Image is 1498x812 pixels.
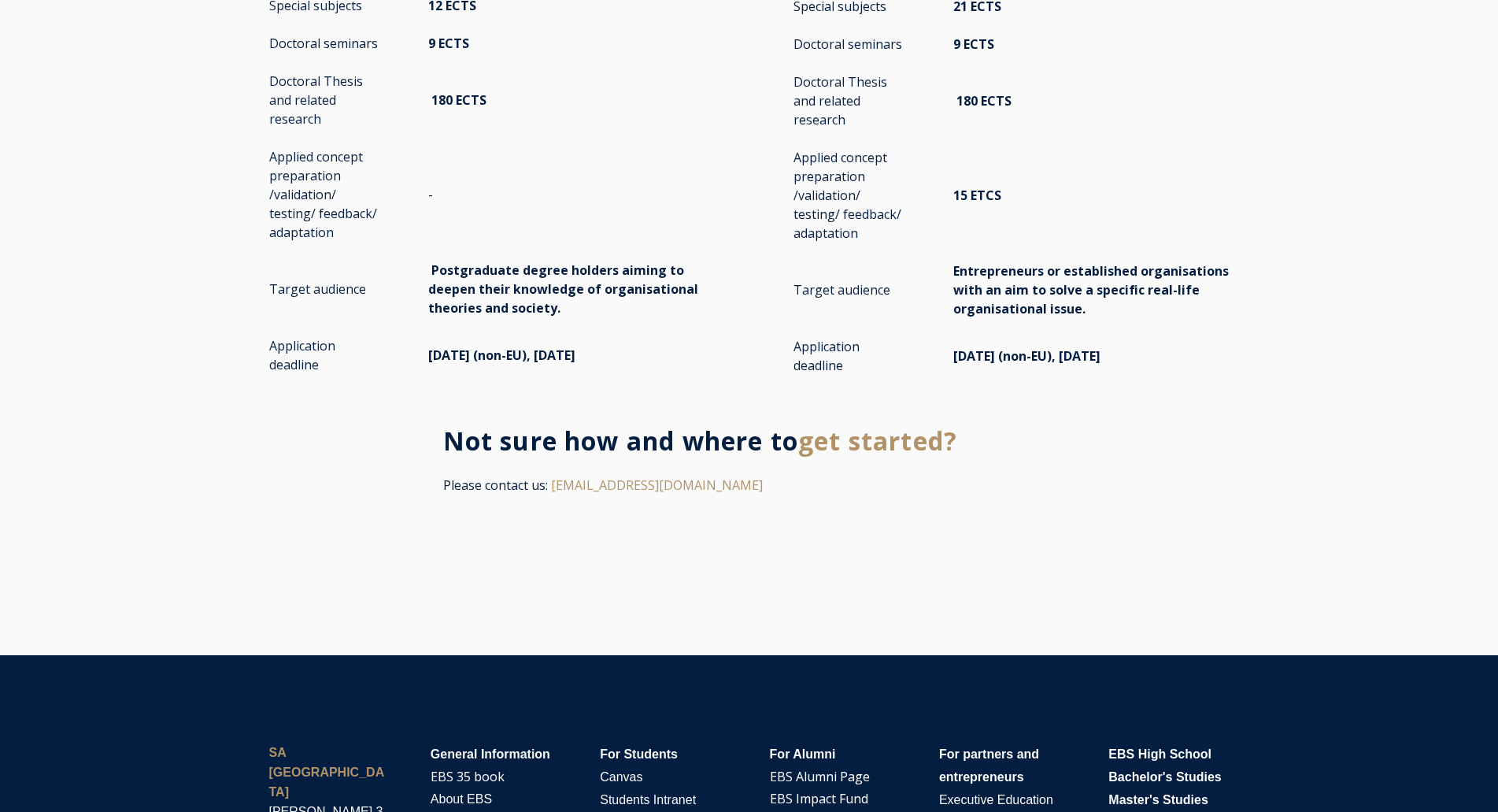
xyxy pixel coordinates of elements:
p: Doctoral Thesis and related research [793,72,910,129]
span: [DATE] (non-EU), [DATE] [428,347,575,364]
span: For Alumni [770,747,836,761]
h3: Not sure how and where to [443,425,1056,457]
span: About EBS [431,792,492,806]
a: Executive Education [939,791,1053,808]
p: Doctoral Thesis and related research [269,72,386,128]
span: Entrepreneurs or established organisations with an aim to solve a specific real-life organisation... [953,262,1229,317]
span: General Information [431,747,550,761]
a: EBS Alumni Page [770,768,870,785]
span: 9 ECTS [953,35,994,53]
span: For partners and entrepreneurs [939,747,1039,784]
p: 15 ETCS [953,186,1229,205]
span: Bachelor's Studies [1108,770,1221,784]
span: 180 ECTS [956,92,1012,109]
span: For Students [600,747,678,761]
span: EBS High School [1108,747,1211,761]
p: Application deadline [269,336,386,374]
a: Bachelor's Studies [1108,768,1221,785]
a: [EMAIL_ADDRESS][DOMAIN_NAME] [551,476,763,494]
span: Postgraduate degree holders aiming to deepen their knowledge of organisational theories and society. [428,261,698,317]
span: get started? [798,424,957,458]
span: Canvas [600,770,642,784]
span: Master's Studies [1108,793,1208,806]
p: Applied concept preparation /validation/ testing/ feedback/ adaptation [793,148,910,243]
p: Doctoral seminars [269,34,386,53]
p: Target audience [793,280,910,299]
span: Students Intranet [600,793,696,806]
p: Application deadline [793,337,910,375]
a: About EBS [431,790,492,807]
strong: SA [GEOGRAPHIC_DATA] [269,746,385,799]
a: EBS 35 book [431,768,505,785]
a: EBS High School [1108,745,1211,762]
span: [DATE] (non-EU), [DATE] [953,347,1100,365]
span: Executive Education [939,793,1053,806]
a: EBS Impact Fund [770,790,868,807]
p: Please contact us: [443,476,1056,495]
span: 9 ECTS [428,35,469,52]
a: Canvas [600,768,642,785]
p: Doctoral seminars [793,35,910,54]
a: Students Intranet [600,791,696,808]
span: 180 ECTS [431,91,486,109]
p: - [428,185,704,204]
p: Target audience [269,280,386,298]
p: Applied concept preparation /validation/ testing/ feedback/ adaptation [269,147,386,242]
a: Master's Studies [1108,791,1208,808]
